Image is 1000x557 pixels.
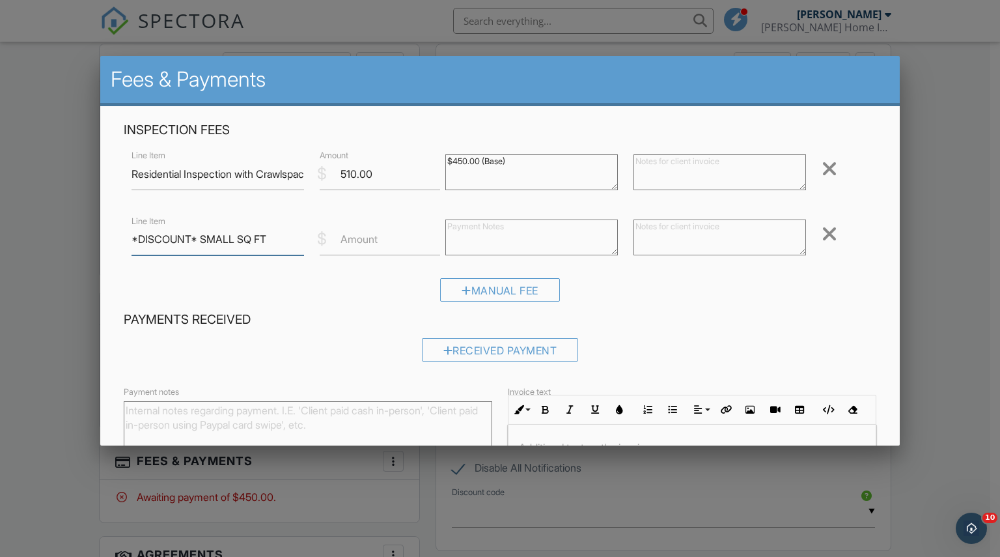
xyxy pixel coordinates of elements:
[508,386,551,398] label: Invoice text
[340,232,378,246] label: Amount
[132,150,165,162] label: Line Item
[422,347,579,360] a: Received Payment
[762,397,787,422] button: Insert Video
[635,397,660,422] button: Ordered List
[132,216,165,227] label: Line Item
[317,163,327,185] div: $
[508,397,533,422] button: Inline Style
[111,66,890,93] h2: Fees & Payments
[713,397,738,422] button: Insert Link (Ctrl+K)
[660,397,685,422] button: Unordered List
[982,513,997,523] span: 10
[533,397,558,422] button: Bold (Ctrl+B)
[124,122,877,139] h4: Inspection Fees
[440,278,560,302] div: Manual Fee
[607,397,632,422] button: Colors
[956,513,987,544] iframe: Intercom live chat
[124,311,877,328] h4: Payments Received
[440,287,560,300] a: Manual Fee
[738,397,762,422] button: Insert Image (Ctrl+P)
[317,228,327,250] div: $
[320,150,348,162] label: Amount
[583,397,607,422] button: Underline (Ctrl+U)
[688,397,713,422] button: Align
[840,397,865,422] button: Clear Formatting
[815,397,840,422] button: Code View
[787,397,812,422] button: Insert Table
[422,338,579,362] div: Received Payment
[445,154,618,190] textarea: $450.00 (Base)
[124,386,179,398] label: Payment notes
[558,397,583,422] button: Italic (Ctrl+I)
